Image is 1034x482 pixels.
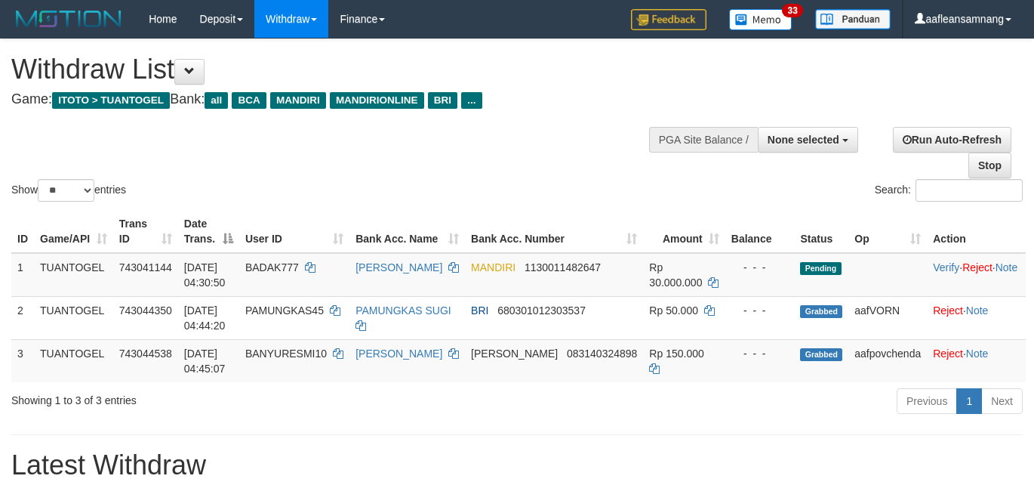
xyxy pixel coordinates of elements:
th: Amount: activate to sort column ascending [643,210,725,253]
a: Stop [968,153,1011,178]
span: Grabbed [800,305,842,318]
td: 3 [11,339,34,382]
td: TUANTOGEL [34,296,113,339]
a: Run Auto-Refresh [893,127,1011,153]
a: 1 [956,388,982,414]
span: MANDIRIONLINE [330,92,424,109]
a: Reject [933,304,963,317]
span: Rp 150.000 [649,348,703,360]
img: Feedback.jpg [631,9,706,30]
th: Bank Acc. Number: activate to sort column ascending [465,210,643,253]
a: Note [996,261,1018,273]
td: 2 [11,296,34,339]
td: · · [927,253,1026,297]
span: 33 [782,4,802,17]
th: Balance [725,210,795,253]
th: Status [794,210,848,253]
div: - - - [731,303,789,318]
a: PAMUNGKAS SUGI [355,304,451,317]
span: ... [461,92,482,109]
th: ID [11,210,34,253]
a: Previous [897,388,957,414]
a: Reject [962,261,992,273]
span: Pending [800,262,841,275]
img: MOTION_logo.png [11,8,126,30]
label: Search: [875,179,1023,202]
span: PAMUNGKAS45 [245,304,324,317]
a: Next [981,388,1023,414]
td: aafVORN [848,296,927,339]
span: Rp 30.000.000 [649,261,702,289]
div: - - - [731,346,789,361]
span: [DATE] 04:44:20 [184,304,226,332]
span: all [205,92,228,109]
span: MANDIRI [270,92,326,109]
span: BANYURESMI10 [245,348,327,360]
span: [DATE] 04:45:07 [184,348,226,375]
select: Showentries [38,179,94,202]
img: Button%20Memo.svg [729,9,792,30]
span: Copy 083140324898 to clipboard [567,348,637,360]
span: Grabbed [800,348,842,361]
h1: Latest Withdraw [11,450,1023,480]
div: - - - [731,260,789,275]
td: · [927,339,1026,382]
span: Rp 50.000 [649,304,698,317]
span: MANDIRI [471,261,515,273]
h1: Withdraw List [11,54,674,85]
a: Verify [933,261,959,273]
span: ITOTO > TUANTOGEL [52,92,170,109]
span: 743044350 [119,304,172,317]
div: PGA Site Balance / [649,127,758,153]
a: Note [966,304,989,317]
td: 1 [11,253,34,297]
td: aafpovchenda [848,339,927,382]
th: Game/API: activate to sort column ascending [34,210,113,253]
th: Date Trans.: activate to sort column descending [178,210,239,253]
span: Copy 1130011482647 to clipboard [525,261,601,273]
h4: Game: Bank: [11,92,674,107]
span: [DATE] 04:30:50 [184,261,226,289]
span: [PERSON_NAME] [471,348,558,360]
img: panduan.png [815,9,891,29]
a: [PERSON_NAME] [355,261,442,273]
th: Op: activate to sort column ascending [848,210,927,253]
span: BRI [471,304,488,317]
span: BCA [232,92,266,109]
span: BADAK777 [245,261,299,273]
div: Showing 1 to 3 of 3 entries [11,387,420,408]
th: Trans ID: activate to sort column ascending [113,210,178,253]
a: [PERSON_NAME] [355,348,442,360]
span: Copy 680301012303537 to clipboard [497,304,586,317]
span: 743044538 [119,348,172,360]
label: Show entries [11,179,126,202]
a: Reject [933,348,963,360]
span: None selected [768,134,839,146]
input: Search: [916,179,1023,202]
span: 743041144 [119,261,172,273]
span: BRI [428,92,457,109]
td: TUANTOGEL [34,339,113,382]
th: Bank Acc. Name: activate to sort column ascending [349,210,465,253]
th: User ID: activate to sort column ascending [239,210,349,253]
a: Note [966,348,989,360]
td: · [927,296,1026,339]
th: Action [927,210,1026,253]
button: None selected [758,127,858,153]
td: TUANTOGEL [34,253,113,297]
